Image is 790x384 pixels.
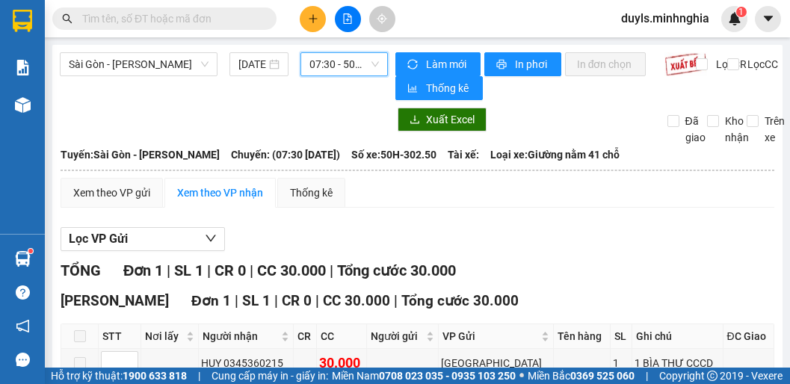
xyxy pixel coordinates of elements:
span: Miền Nam [332,368,516,384]
span: SL 1 [174,261,203,279]
div: 1 BÌA THƯ CCCD [635,355,720,371]
th: CR [294,324,317,349]
span: | [198,368,200,384]
img: warehouse-icon [15,251,31,267]
span: plus [308,13,318,24]
input: Tìm tên, số ĐT hoặc mã đơn [82,10,259,27]
span: | [330,261,333,279]
button: bar-chartThống kê [395,76,483,100]
span: Lọc VP Gửi [69,229,128,248]
span: printer [496,59,509,71]
sup: 1 [736,7,747,17]
span: Hỗ trợ kỹ thuật: [51,368,187,384]
button: In đơn chọn [565,52,646,76]
span: Thống kê [426,80,471,96]
span: [PERSON_NAME] [61,292,169,309]
button: downloadXuất Excel [398,108,487,131]
strong: 0708 023 035 - 0935 103 250 [379,370,516,382]
img: icon-new-feature [728,12,741,25]
span: | [235,292,238,309]
sup: 1 [28,249,33,253]
span: aim [377,13,387,24]
span: Đơn 1 [191,292,231,309]
span: SL 1 [242,292,271,309]
span: | [274,292,278,309]
span: Lọc CR [710,56,749,72]
strong: 1900 633 818 [123,370,187,382]
div: 1 [613,355,629,371]
span: | [394,292,398,309]
span: 1 [738,7,744,17]
div: Xem theo VP nhận [177,185,263,201]
b: Tuyến: Sài Gòn - [PERSON_NAME] [61,149,220,161]
span: ⚪️ [519,373,524,379]
button: printerIn phơi [484,52,561,76]
img: logo-vxr [13,10,32,32]
span: CR 0 [215,261,246,279]
span: Người nhận [203,328,278,344]
span: duyls.minhnghia [609,9,721,28]
span: 07:30 - 50H-302.50 [309,53,379,75]
span: Người gửi [371,328,423,344]
span: | [315,292,319,309]
span: file-add [342,13,353,24]
span: Làm mới [426,56,469,72]
span: Tổng cước 30.000 [337,261,456,279]
strong: 0369 525 060 [570,370,635,382]
th: ĐC Giao [723,324,774,349]
span: Tổng cước 30.000 [401,292,519,309]
span: Loại xe: Giường nằm 41 chỗ [490,146,620,163]
span: CC 30.000 [323,292,390,309]
span: message [16,353,30,367]
span: Sài Gòn - Phan Rí [69,53,209,75]
img: warehouse-icon [15,97,31,113]
span: Chuyến: (07:30 [DATE]) [231,146,340,163]
span: Đơn 1 [123,261,163,279]
span: copyright [707,371,718,381]
img: 9k= [664,52,707,76]
span: Lọc CC [741,56,780,72]
span: In phơi [515,56,549,72]
button: caret-down [755,6,781,32]
span: bar-chart [407,83,420,95]
span: Tài xế: [448,146,479,163]
span: down [205,232,217,244]
span: question-circle [16,285,30,300]
span: | [167,261,170,279]
button: plus [300,6,326,32]
span: search [62,13,72,24]
th: Tên hàng [554,324,611,349]
img: solution-icon [15,60,31,75]
input: 14/10/2025 [238,56,266,72]
span: VP Gửi [442,328,538,344]
span: CC 30.000 [257,261,326,279]
button: Lọc VP Gửi [61,227,225,251]
div: 30.000 [319,353,364,374]
div: Xem theo VP gửi [73,185,150,201]
button: file-add [335,6,361,32]
td: Sài Gòn [439,349,554,378]
span: TỔNG [61,261,101,279]
span: | [207,261,211,279]
span: Kho nhận [719,113,755,146]
span: Số xe: 50H-302.50 [351,146,436,163]
span: Đã giao [679,113,712,146]
span: sync [407,59,420,71]
span: Miền Bắc [528,368,635,384]
span: | [646,368,648,384]
div: Thống kê [290,185,333,201]
span: caret-down [762,12,775,25]
th: Ghi chú [632,324,723,349]
span: notification [16,319,30,333]
button: aim [369,6,395,32]
button: syncLàm mới [395,52,481,76]
span: CR 0 [282,292,312,309]
th: STT [99,324,141,349]
span: Nơi lấy [145,328,183,344]
span: | [250,261,253,279]
th: CC [317,324,367,349]
span: Xuất Excel [426,111,475,128]
span: Cung cấp máy in - giấy in: [212,368,328,384]
div: [GEOGRAPHIC_DATA] [441,355,551,371]
div: HUY 0345360215 [201,355,291,371]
